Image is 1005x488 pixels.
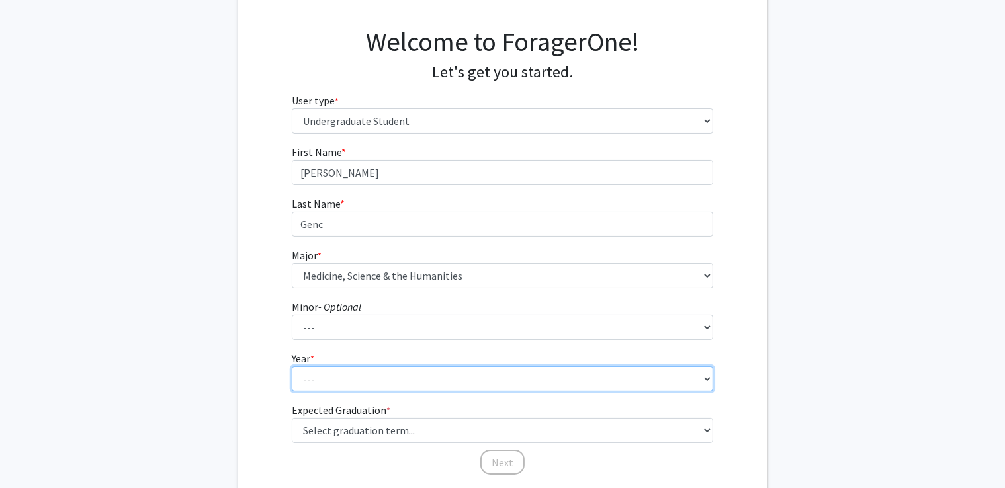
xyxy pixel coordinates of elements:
[292,402,390,418] label: Expected Graduation
[292,299,361,315] label: Minor
[292,93,339,108] label: User type
[292,63,713,82] h4: Let's get you started.
[292,247,322,263] label: Major
[318,300,361,313] i: - Optional
[292,26,713,58] h1: Welcome to ForagerOne!
[292,145,341,159] span: First Name
[292,197,340,210] span: Last Name
[10,428,56,478] iframe: Chat
[480,450,525,475] button: Next
[292,350,314,366] label: Year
